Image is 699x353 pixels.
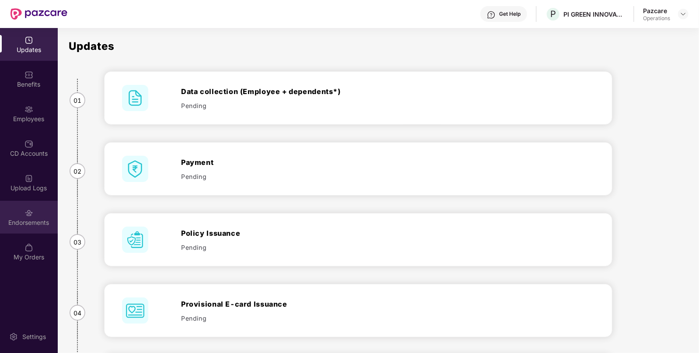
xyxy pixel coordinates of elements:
div: Data collection (Employee + dependents*) [181,86,476,97]
span: Pending [181,172,206,181]
span: 02 [70,163,85,179]
img: svg+xml;base64,PHN2ZyBpZD0iSGVscC0zMngzMiIgeG1sbnM9Imh0dHA6Ly93d3cudzMub3JnLzIwMDAvc3ZnIiB3aWR0aD... [487,10,496,19]
img: svg+xml;base64,PHN2ZyBpZD0iTXlfT3JkZXJzIiBkYXRhLW5hbWU9Ik15IE9yZGVycyIgeG1sbnM9Imh0dHA6Ly93d3cudz... [24,243,33,252]
div: Provisional E-card Issuance [181,299,476,309]
div: Settings [20,332,49,341]
div: Payment [181,157,476,168]
span: Pending [181,101,206,110]
div: Pazcare [643,7,670,15]
img: svg+xml;base64,PHN2ZyB4bWxucz0iaHR0cDovL3d3dy53My5vcmcvMjAwMC9zdmciIHdpZHRoPSI2MCIgaGVpZ2h0PSI2MC... [122,85,148,111]
img: svg+xml;base64,PHN2ZyBpZD0iRHJvcGRvd24tMzJ4MzIiIHhtbG5zPSJodHRwOi8vd3d3LnczLm9yZy8yMDAwL3N2ZyIgd2... [680,10,687,17]
span: Pending [181,314,206,323]
div: PI GREEN INNOVATIONS PRIVATE LIMITED [563,10,625,18]
span: 01 [70,92,85,108]
div: Operations [643,15,670,22]
img: svg+xml;base64,PHN2ZyB4bWxucz0iaHR0cDovL3d3dy53My5vcmcvMjAwMC9zdmciIHdpZHRoPSI2MCIgaGVpZ2h0PSI2MC... [122,227,148,253]
img: svg+xml;base64,PHN2ZyBpZD0iRW5kb3JzZW1lbnRzIiB4bWxucz0iaHR0cDovL3d3dy53My5vcmcvMjAwMC9zdmciIHdpZH... [24,209,33,217]
img: svg+xml;base64,PHN2ZyBpZD0iVXBsb2FkX0xvZ3MiIGRhdGEtbmFtZT0iVXBsb2FkIExvZ3MiIHhtbG5zPSJodHRwOi8vd3... [24,174,33,183]
div: Get Help [499,10,521,17]
p: Updates [69,41,692,52]
img: svg+xml;base64,PHN2ZyBpZD0iU2V0dGluZy0yMHgyMCIgeG1sbnM9Imh0dHA6Ly93d3cudzMub3JnLzIwMDAvc3ZnIiB3aW... [9,332,18,341]
img: New Pazcare Logo [10,8,67,20]
img: svg+xml;base64,PHN2ZyBpZD0iQ0RfQWNjb3VudHMiIGRhdGEtbmFtZT0iQ0QgQWNjb3VudHMiIHhtbG5zPSJodHRwOi8vd3... [24,140,33,148]
img: svg+xml;base64,PHN2ZyB4bWxucz0iaHR0cDovL3d3dy53My5vcmcvMjAwMC9zdmciIHdpZHRoPSI2MCIgaGVpZ2h0PSI2MC... [122,297,148,324]
span: Pending [181,243,206,252]
img: svg+xml;base64,PHN2ZyBpZD0iRW1wbG95ZWVzIiB4bWxucz0iaHR0cDovL3d3dy53My5vcmcvMjAwMC9zdmciIHdpZHRoPS... [24,105,33,114]
img: svg+xml;base64,PHN2ZyB4bWxucz0iaHR0cDovL3d3dy53My5vcmcvMjAwMC9zdmciIHdpZHRoPSI2MCIgaGVpZ2h0PSI2MC... [122,156,148,182]
div: Policy Issuance [181,228,476,238]
span: 04 [70,305,85,321]
img: svg+xml;base64,PHN2ZyBpZD0iQmVuZWZpdHMiIHhtbG5zPSJodHRwOi8vd3d3LnczLm9yZy8yMDAwL3N2ZyIgd2lkdGg9Ij... [24,70,33,79]
span: 03 [70,234,85,250]
span: P [550,9,556,19]
img: svg+xml;base64,PHN2ZyBpZD0iVXBkYXRlZCIgeG1sbnM9Imh0dHA6Ly93d3cudzMub3JnLzIwMDAvc3ZnIiB3aWR0aD0iMj... [24,36,33,45]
